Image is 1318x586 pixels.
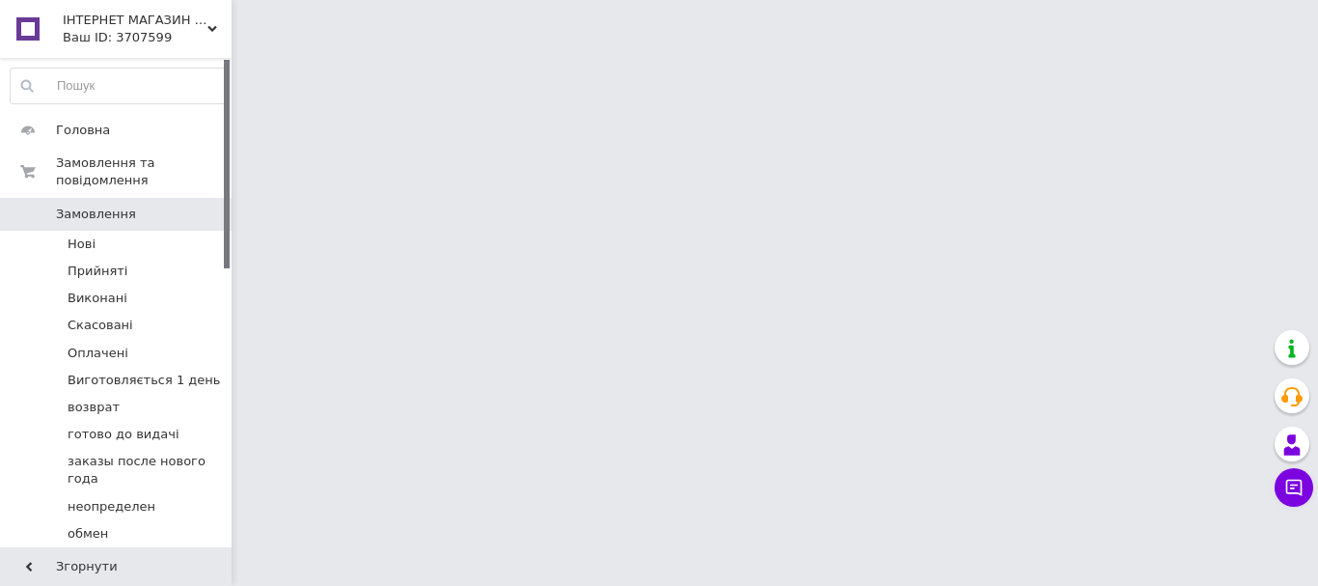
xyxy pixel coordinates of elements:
[68,525,108,543] span: обмен
[68,426,179,443] span: готово до видачі
[68,453,226,488] span: заказы после нового года
[68,317,133,334] span: Скасовані
[68,236,96,253] span: Нові
[68,399,120,416] span: возврат
[56,154,232,189] span: Замовлення та повідомлення
[68,263,127,280] span: Прийняті
[68,498,155,516] span: неопределен
[63,12,207,29] span: ІНТЕРНЕТ МАГАЗИН ВІД ВЗУТТЯ ДО ТЕХНІКИ Brizgou
[56,122,110,139] span: Головна
[1275,468,1313,507] button: Чат з покупцем
[63,29,232,46] div: Ваш ID: 3707599
[68,372,221,389] span: Виготовляється 1 день
[56,206,136,223] span: Замовлення
[68,290,127,307] span: Виконані
[11,69,227,103] input: Пошук
[68,345,128,362] span: Оплачені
